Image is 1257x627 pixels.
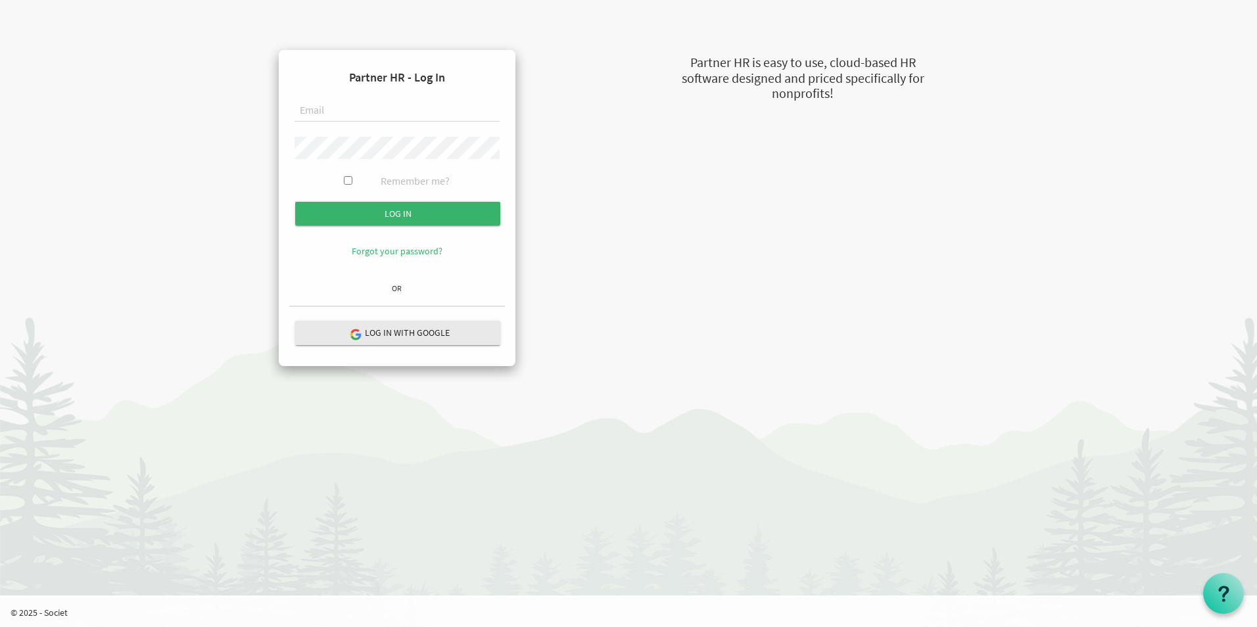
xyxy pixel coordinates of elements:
[349,328,361,340] img: google-logo.png
[381,174,450,189] label: Remember me?
[295,100,500,122] input: Email
[615,69,990,88] div: software designed and priced specifically for
[352,245,442,257] a: Forgot your password?
[289,60,505,95] h4: Partner HR - Log In
[11,606,1257,619] p: © 2025 - Societ
[615,53,990,72] div: Partner HR is easy to use, cloud-based HR
[289,284,505,292] h6: OR
[295,202,500,225] input: Log in
[615,84,990,103] div: nonprofits!
[295,321,500,345] button: Log in with Google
